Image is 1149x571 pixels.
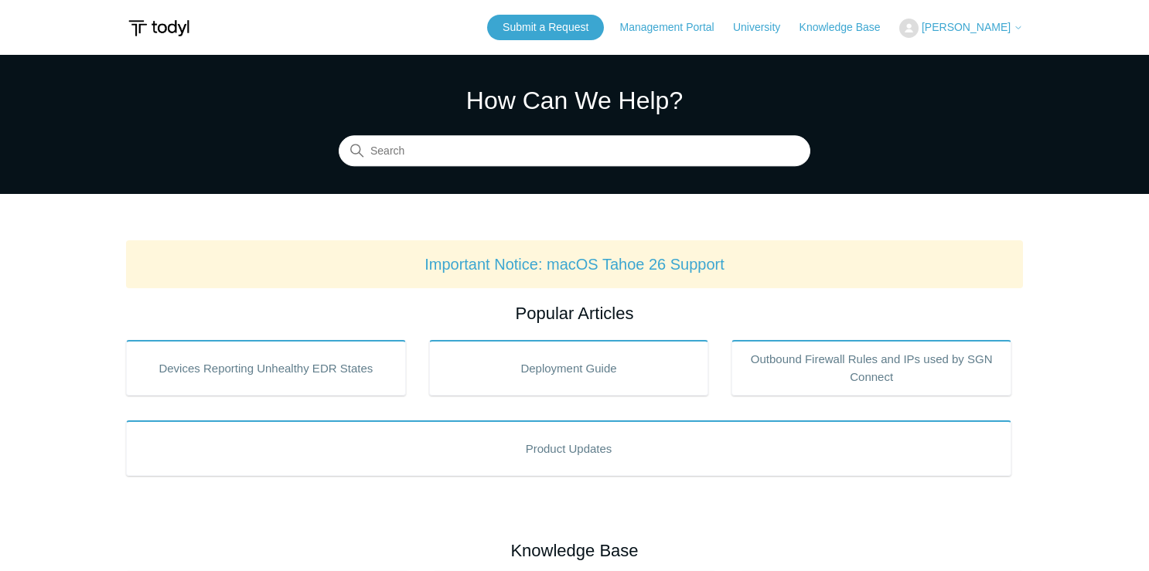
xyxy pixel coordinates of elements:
a: Management Portal [620,19,730,36]
a: Product Updates [126,420,1011,476]
img: Todyl Support Center Help Center home page [126,14,192,42]
a: Devices Reporting Unhealthy EDR States [126,340,406,396]
a: Important Notice: macOS Tahoe 26 Support [424,256,725,273]
h2: Popular Articles [126,301,1023,326]
a: Outbound Firewall Rules and IPs used by SGN Connect [731,340,1011,396]
button: [PERSON_NAME] [899,19,1023,38]
a: University [733,19,796,36]
input: Search [339,136,810,167]
h1: How Can We Help? [339,82,810,119]
a: Knowledge Base [800,19,896,36]
span: [PERSON_NAME] [922,21,1011,33]
h2: Knowledge Base [126,538,1023,563]
a: Deployment Guide [429,340,709,396]
a: Submit a Request [487,15,604,40]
